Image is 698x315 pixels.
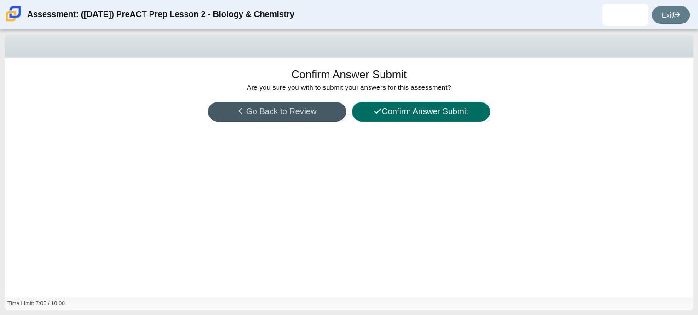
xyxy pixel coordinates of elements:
div: Time Limit: 7:05 / 10:00 [7,300,65,308]
a: Exit [652,6,690,24]
img: jesus.valdivia.RhEVbf [618,7,633,22]
a: Carmen School of Science & Technology [4,17,23,25]
button: Go Back to Review [208,102,346,122]
button: Confirm Answer Submit [352,102,490,122]
h1: Confirm Answer Submit [291,67,407,82]
span: Are you sure you with to submit your answers for this assessment? [247,83,451,91]
img: Carmen School of Science & Technology [4,4,23,23]
div: Assessment: ([DATE]) PreACT Prep Lesson 2 - Biology & Chemistry [27,4,294,26]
